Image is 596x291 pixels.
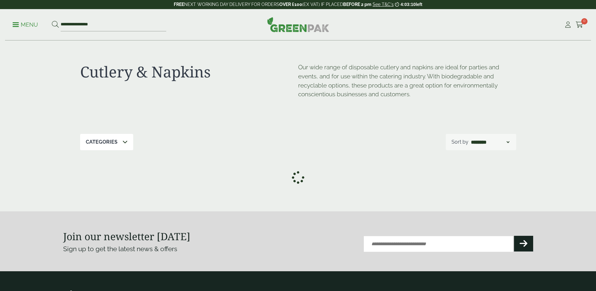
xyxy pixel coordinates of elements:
[80,63,298,81] h1: Cutlery & Napkins
[576,20,583,29] a: 0
[63,244,275,254] p: Sign up to get the latest news & offers
[373,2,394,7] a: See T&C's
[86,138,118,146] p: Categories
[279,2,302,7] strong: OVER £100
[470,138,511,146] select: Shop order
[401,2,416,7] span: 4:03:10
[63,230,190,243] strong: Join our newsletter [DATE]
[343,2,371,7] strong: BEFORE 2 pm
[267,17,329,32] img: GreenPak Supplies
[13,21,38,29] p: Menu
[451,138,468,146] p: Sort by
[13,21,38,27] a: Menu
[564,22,572,28] i: My Account
[174,2,184,7] strong: FREE
[416,2,422,7] span: left
[298,63,516,99] p: Our wide range of disposable cutlery and napkins are ideal for parties and events, and for use wi...
[576,22,583,28] i: Cart
[581,18,588,24] span: 0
